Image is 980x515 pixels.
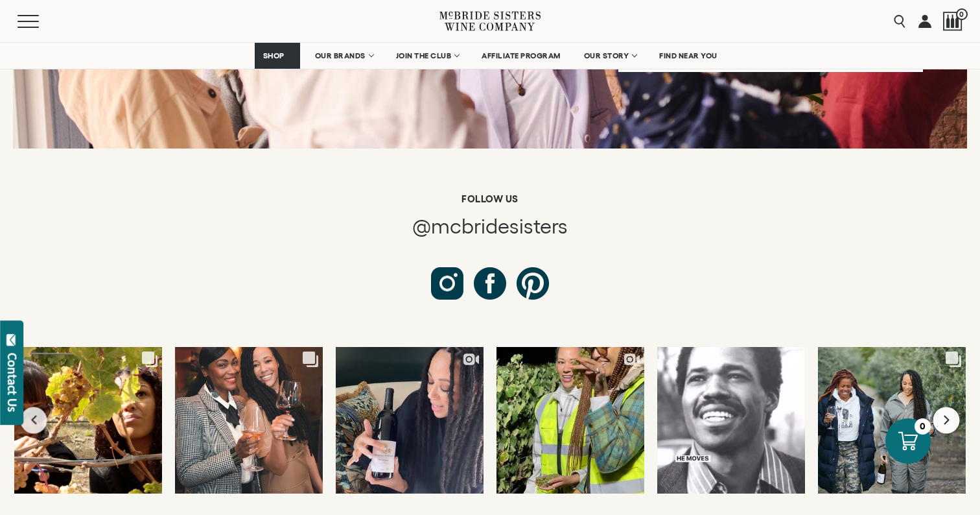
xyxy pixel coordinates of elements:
[263,51,285,60] span: SHOP
[6,353,19,412] div: Contact Us
[473,43,569,69] a: AFFILIATE PROGRAM
[956,8,968,20] span: 0
[576,43,645,69] a: OUR STORY
[482,51,561,60] span: AFFILIATE PROGRAM
[431,267,463,300] a: Follow us on Instagram
[175,347,323,494] a: Atlanta, you’ll always have a piece of our hearts! ❤️ Loved spending time wit...
[17,15,64,28] button: Mobile Menu Trigger
[818,347,966,494] a: I can't believe this is real life, but it IS! I got to spend time with the o...
[659,51,717,60] span: FIND NEAR YOU
[255,43,300,69] a: SHOP
[82,193,898,205] h6: Follow us
[933,407,960,433] button: Next slide
[412,215,568,237] span: @mcbridesisters
[584,51,629,60] span: OUR STORY
[307,43,381,69] a: OUR BRANDS
[388,43,467,69] a: JOIN THE CLUB
[21,407,47,433] button: Previous slide
[496,347,644,494] a: Honoring Dr. Martin Luther King Jr.’s legacy on #MLKDay 🌟 Today, we also cel...
[315,51,366,60] span: OUR BRANDS
[336,347,484,494] a: I’ve always believed that wine should tell a story and so should the label on...
[651,43,726,69] a: FIND NEAR YOU
[14,347,162,494] a: Today, we raise a glass to sisterhood, the kind born not just of blood, but o...
[657,347,805,494] a: Humbled to have someone share our story and tell it so well! Shout out to @sa...
[915,418,931,435] div: 0
[396,51,452,60] span: JOIN THE CLUB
